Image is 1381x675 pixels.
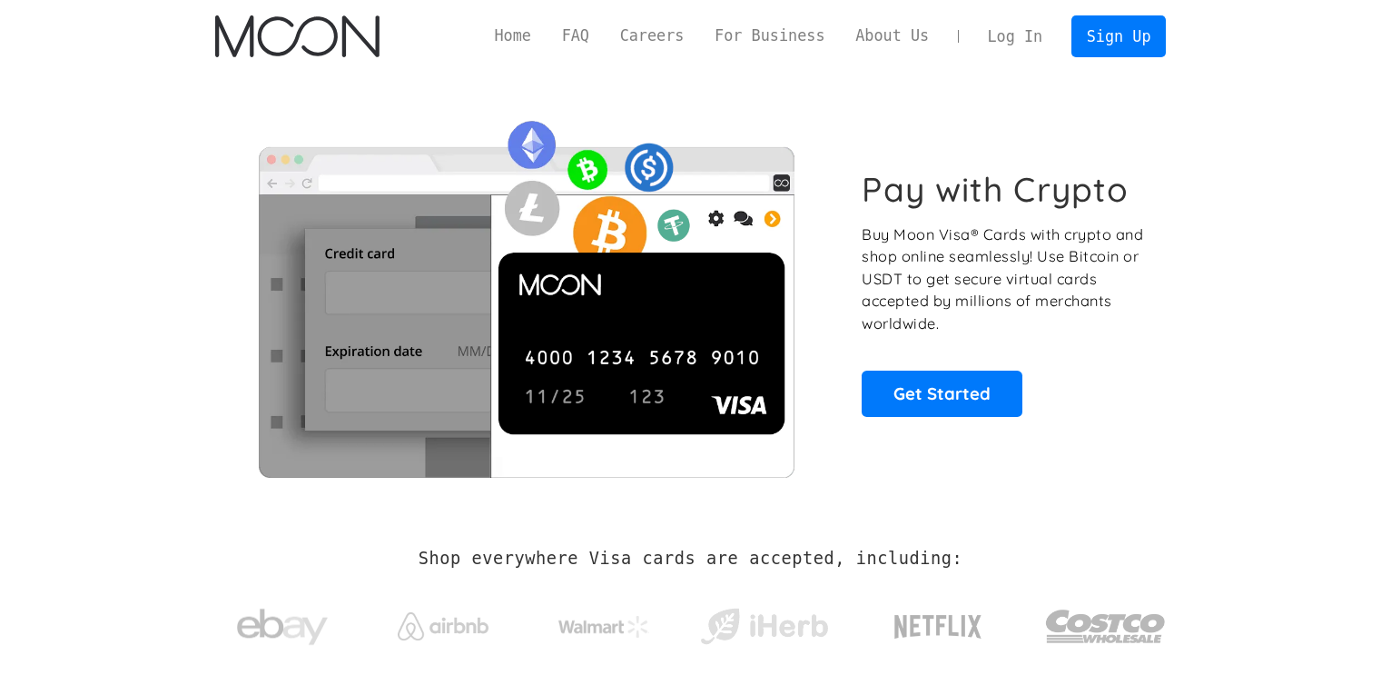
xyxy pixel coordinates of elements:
img: Costco [1045,592,1167,660]
img: Moon Cards let you spend your crypto anywhere Visa is accepted. [215,108,837,477]
h1: Pay with Crypto [862,169,1129,210]
a: home [215,15,380,57]
a: For Business [699,25,840,47]
a: Airbnb [375,594,510,650]
a: Netflix [857,586,1020,659]
a: Walmart [536,598,671,647]
a: Sign Up [1071,15,1166,56]
a: Home [479,25,547,47]
h2: Shop everywhere Visa cards are accepted, including: [419,549,962,569]
a: Log In [972,16,1058,56]
img: ebay [237,599,328,656]
a: About Us [840,25,944,47]
img: Netflix [893,604,983,650]
a: Get Started [862,371,1022,416]
img: iHerb [696,603,832,650]
a: Careers [605,25,699,47]
p: Buy Moon Visa® Cards with crypto and shop online seamlessly! Use Bitcoin or USDT to get secure vi... [862,223,1146,335]
a: iHerb [696,585,832,660]
a: Costco [1045,574,1167,670]
a: ebay [215,581,350,665]
img: Moon Logo [215,15,380,57]
a: FAQ [547,25,605,47]
img: Walmart [558,616,649,638]
img: Airbnb [398,612,488,640]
